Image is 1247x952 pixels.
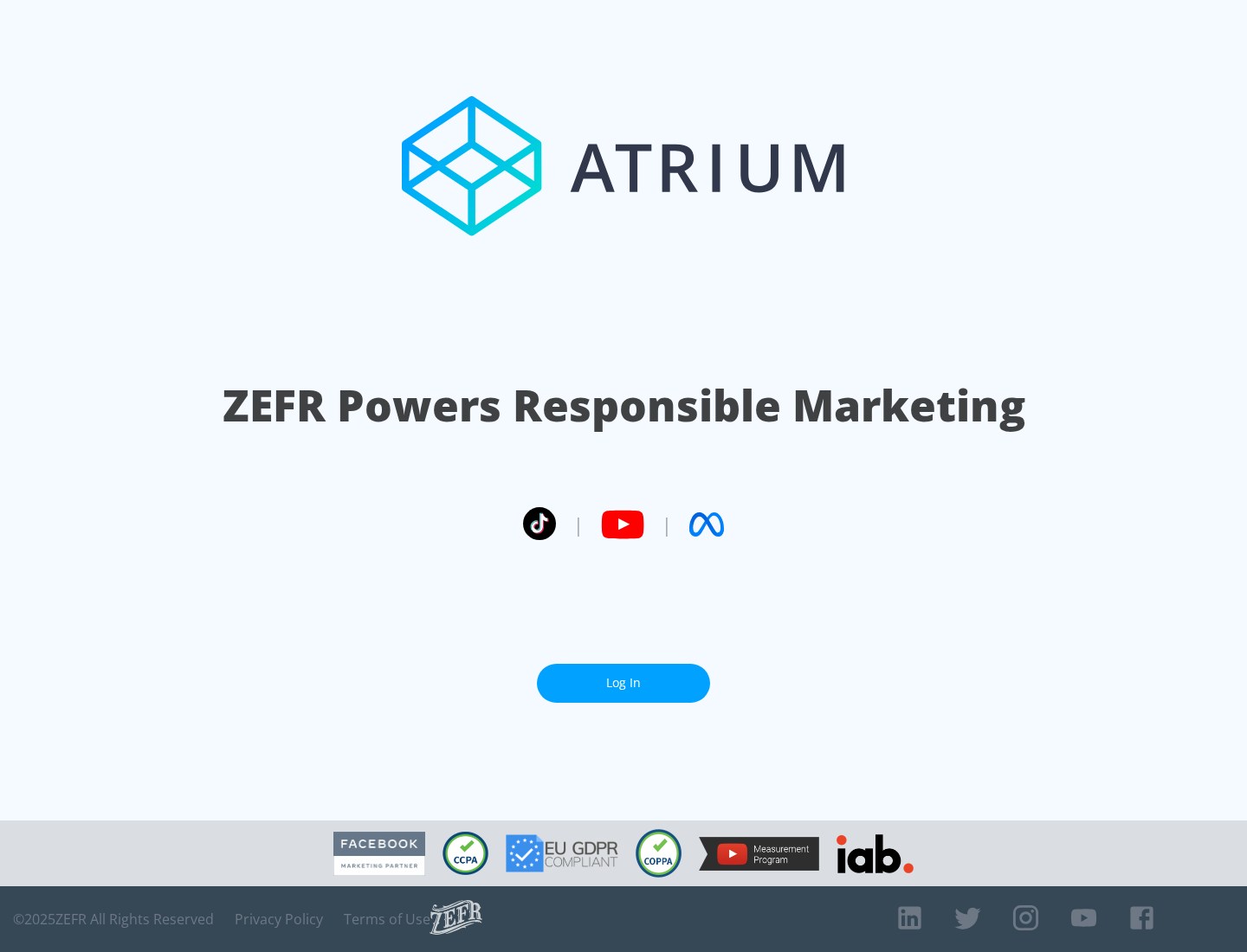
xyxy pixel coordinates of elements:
span: | [573,511,584,537]
a: Privacy Policy [235,910,323,928]
img: COPPA Compliant [636,829,682,878]
a: Log In [537,664,710,703]
img: CCPA Compliant [443,832,488,875]
span: | [662,511,672,537]
h1: ZEFR Powers Responsible Marketing [223,376,1025,435]
a: Terms of Use [344,910,430,928]
span: © 2025 ZEFR All Rights Reserved [13,910,214,928]
img: GDPR Compliant [506,834,618,872]
img: Facebook Marketing Partner [333,832,425,876]
img: YouTube Measurement Program [699,837,819,871]
img: IAB [837,834,914,873]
